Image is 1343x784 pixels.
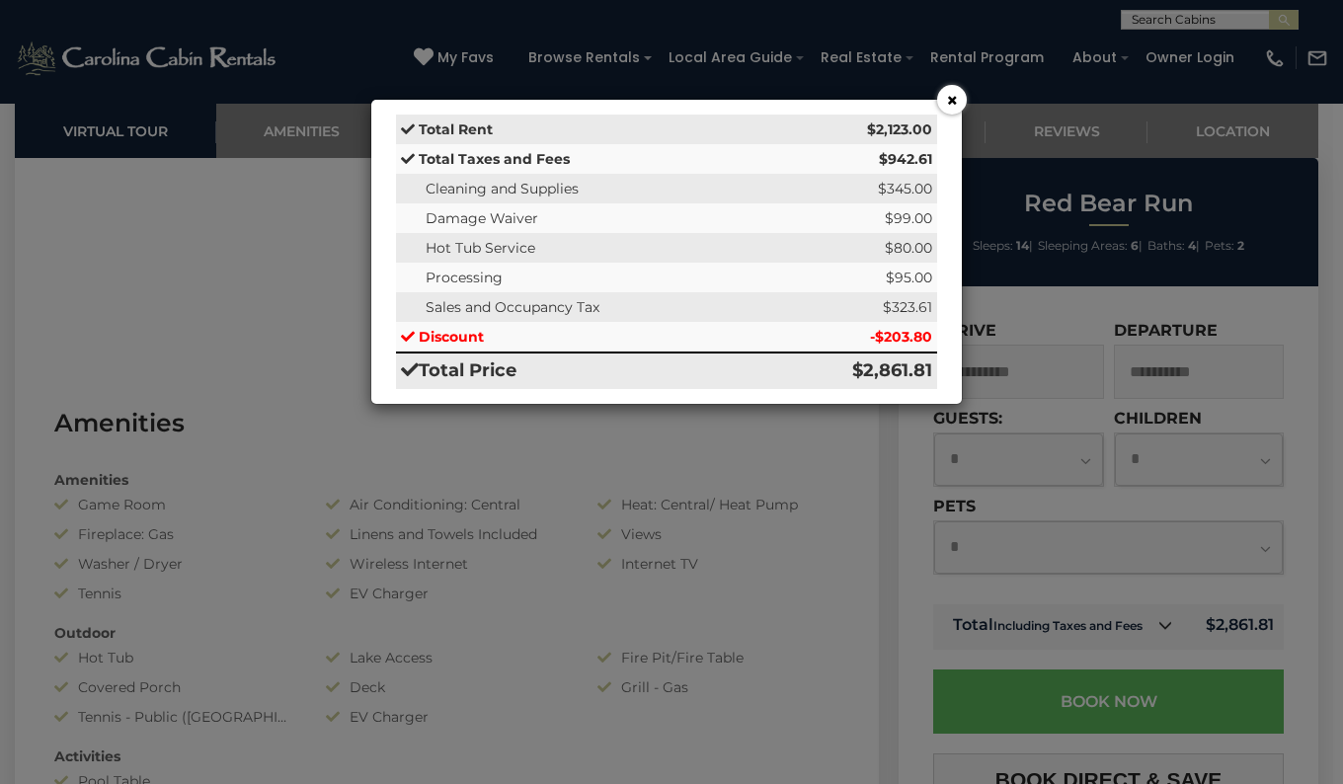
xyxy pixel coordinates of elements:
span: Hot Tub Service [426,239,535,257]
strong: $942.61 [879,150,932,168]
span: Damage Waiver [426,209,538,227]
span: Processing [426,269,503,286]
td: Total Price [396,353,774,389]
strong: $203.80 [875,328,932,346]
strong: Total Rent [419,120,493,138]
td: $2,861.81 [774,353,937,389]
span: Sales and Occupancy Tax [426,298,599,316]
span: Cleaning and Supplies [426,180,579,197]
strong: $2,123.00 [867,120,932,138]
td: $80.00 [774,233,937,263]
strong: - [870,328,875,346]
strong: Discount [419,328,484,346]
td: $345.00 [774,174,937,203]
button: × [937,85,967,115]
strong: Total Taxes and Fees [419,150,570,168]
td: $95.00 [774,263,937,292]
td: $323.61 [774,292,937,322]
td: $99.00 [774,203,937,233]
